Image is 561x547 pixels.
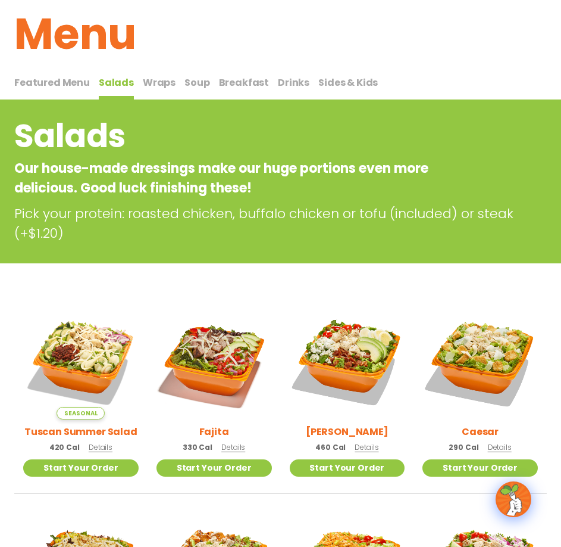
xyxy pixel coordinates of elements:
[290,459,405,477] a: Start Your Order
[199,424,229,439] h2: Fajita
[278,76,309,89] span: Drinks
[497,483,530,516] img: wpChatIcon
[14,71,547,100] div: Tabbed content
[14,204,544,243] p: Pick your protein: roasted chicken, buffalo chicken or tofu (included) or steak (+$1.20)
[156,304,272,419] img: Product photo for Fajita Salad
[57,407,105,419] span: Seasonal
[221,442,245,452] span: Details
[156,459,272,477] a: Start Your Order
[355,442,378,452] span: Details
[422,459,538,477] a: Start Your Order
[449,442,478,453] span: 290 Cal
[184,76,209,89] span: Soup
[306,424,388,439] h2: [PERSON_NAME]
[422,304,538,419] img: Product photo for Caesar Salad
[23,459,139,477] a: Start Your Order
[24,424,137,439] h2: Tuscan Summer Salad
[99,76,134,89] span: Salads
[488,442,512,452] span: Details
[290,304,405,419] img: Product photo for Cobb Salad
[14,158,451,198] p: Our house-made dressings make our huge portions even more delicious. Good luck finishing these!
[219,76,269,89] span: Breakfast
[462,424,499,439] h2: Caesar
[23,304,139,419] img: Product photo for Tuscan Summer Salad
[14,2,547,66] h1: Menu
[318,76,378,89] span: Sides & Kids
[14,76,90,89] span: Featured Menu
[14,112,451,160] h2: Salads
[315,442,346,453] span: 460 Cal
[89,442,112,452] span: Details
[49,442,80,453] span: 420 Cal
[143,76,175,89] span: Wraps
[183,442,212,453] span: 330 Cal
